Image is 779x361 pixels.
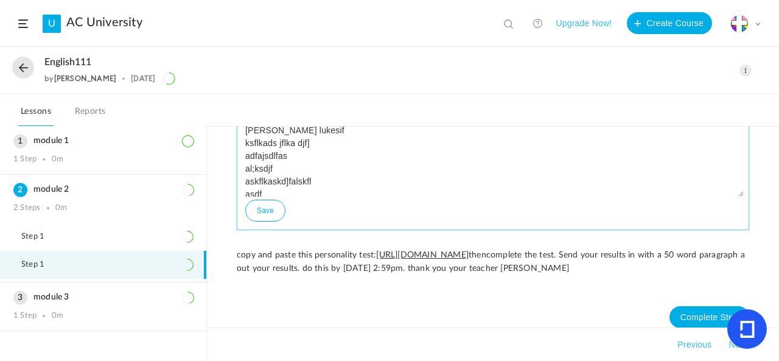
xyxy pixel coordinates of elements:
[52,311,63,321] div: 0m
[726,337,749,352] button: Next
[18,103,54,127] a: Lessons
[627,12,712,34] button: Create Course
[13,155,37,164] div: 1 Step
[13,136,193,146] h3: module 1
[13,311,37,321] div: 1 Step
[556,12,612,34] button: Upgrade Now!
[131,74,155,83] div: [DATE]
[237,248,749,276] p: copy and paste this personality test: thencomplete the test. Send your results in with a 50 word ...
[55,203,67,213] div: 0m
[72,103,108,127] a: Reports
[669,306,749,328] button: Complete Step
[13,203,40,213] div: 2 Steps
[44,74,116,83] div: by
[675,337,714,352] button: Previous
[21,260,60,270] span: Step 1
[43,15,61,33] a: U
[54,74,117,83] a: [PERSON_NAME]
[52,155,63,164] div: 0m
[13,184,193,195] h3: module 2
[21,232,60,242] span: Step 1
[245,200,285,222] button: Save
[731,15,748,32] img: cross-mosaek.png
[376,251,469,259] u: [URL][DOMAIN_NAME]
[13,292,193,303] h3: module 3
[44,57,91,68] span: english111
[66,15,142,30] a: AC University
